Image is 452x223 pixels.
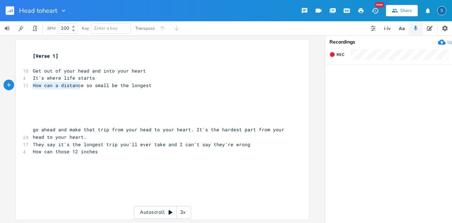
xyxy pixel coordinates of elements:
[337,52,344,57] span: Rec
[94,25,118,32] span: Enter a key
[437,6,446,15] div: Sarah Cade Music
[33,126,287,140] span: go ahead and make that trip from your head to your heart. It's the hardest part from your head to...
[437,2,446,19] button: S
[33,82,151,88] span: How can a distance so small be the longest
[33,141,250,148] span: They say it's the longest trip you'll ever take and I can't say they're wrong
[33,68,146,74] span: Get out of your head and into your heart
[19,7,57,14] span: Head toheart
[368,4,382,17] button: New
[375,2,384,7] div: New
[47,27,55,30] div: BPM
[33,53,58,59] span: [Verse 1]
[135,26,155,30] div: Transpose
[33,148,98,155] span: How can those 12 inches
[400,7,412,14] div: Share
[33,75,95,81] span: It's where life starts
[327,49,347,60] button: Rec
[386,5,418,16] button: Share
[177,206,189,219] div: 3x
[134,206,191,219] div: Autoscroll
[82,26,89,30] div: Key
